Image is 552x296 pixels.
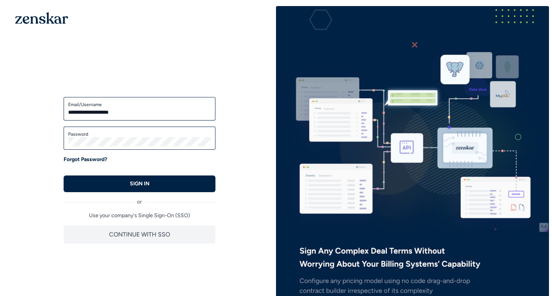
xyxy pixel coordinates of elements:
[68,102,211,108] label: Email/Username
[64,212,215,219] p: Use your company's Single Sign-On (SSO)
[130,180,150,188] p: SIGN IN
[64,226,215,244] button: CONTINUE WITH SSO
[64,175,215,192] button: SIGN IN
[64,156,107,163] a: Forgot Password?
[68,131,211,137] label: Password
[15,12,68,24] img: 1OGAJ2xQqyY4LXKgY66KYq0eOWRCkrZdAb3gUhuVAqdWPZE9SRJmCz+oDMSn4zDLXe31Ii730ItAGKgCKgCCgCikA4Av8PJUP...
[64,192,215,206] div: or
